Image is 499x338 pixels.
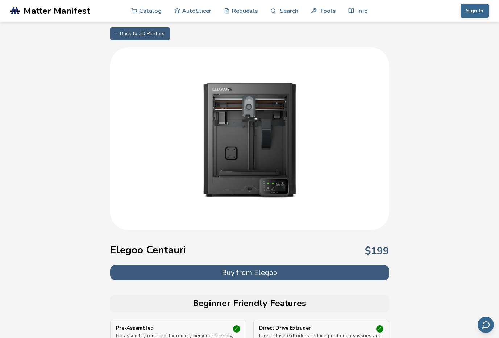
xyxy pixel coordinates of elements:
[110,27,170,40] a: ← Back to 3D Printers
[116,325,222,331] p: Pre-Assembled
[259,325,365,331] p: Direct Drive Extruder
[24,6,90,16] span: Matter Manifest
[114,299,386,309] h2: Beginner Friendly Features
[365,245,389,257] p: $ 199
[177,66,322,210] img: Elegoo Centauri
[461,4,489,18] button: Sign In
[110,265,389,280] button: Buy from Elegoo
[376,325,383,333] div: ✓
[110,244,186,256] h1: Elegoo Centauri
[233,325,240,333] div: ✓
[478,317,494,333] button: Send feedback via email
